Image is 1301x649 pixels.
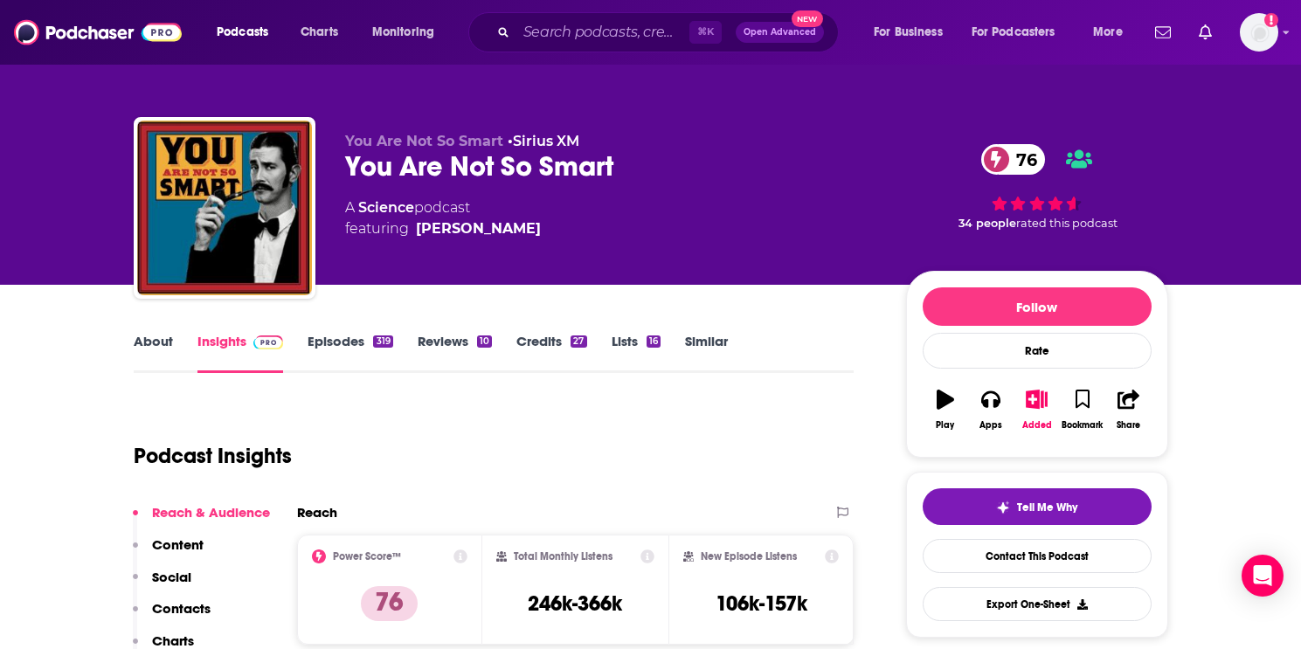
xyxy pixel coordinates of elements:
[960,18,1081,46] button: open menu
[358,199,414,216] a: Science
[133,504,270,536] button: Reach & Audience
[360,18,457,46] button: open menu
[134,443,292,469] h1: Podcast Insights
[345,197,541,239] div: A podcast
[485,12,855,52] div: Search podcasts, credits, & more...
[528,590,622,617] h3: 246k-366k
[862,18,965,46] button: open menu
[516,18,689,46] input: Search podcasts, credits, & more...
[372,20,434,45] span: Monitoring
[923,333,1152,369] div: Rate
[477,335,492,348] div: 10
[333,550,401,563] h2: Power Score™
[152,504,270,521] p: Reach & Audience
[253,335,284,349] img: Podchaser Pro
[516,333,586,373] a: Credits27
[571,335,586,348] div: 27
[204,18,291,46] button: open menu
[874,20,943,45] span: For Business
[14,16,182,49] img: Podchaser - Follow, Share and Rate Podcasts
[152,536,204,553] p: Content
[1240,13,1278,52] img: User Profile
[1240,13,1278,52] button: Show profile menu
[133,600,211,632] button: Contacts
[999,144,1046,175] span: 76
[1062,420,1103,431] div: Bookmark
[701,550,797,563] h2: New Episode Listens
[936,420,954,431] div: Play
[744,28,816,37] span: Open Advanced
[289,18,349,46] a: Charts
[418,333,492,373] a: Reviews10
[923,539,1152,573] a: Contact This Podcast
[217,20,268,45] span: Podcasts
[1060,378,1105,441] button: Bookmark
[981,144,1046,175] a: 76
[1081,18,1145,46] button: open menu
[301,20,338,45] span: Charts
[612,333,661,373] a: Lists16
[792,10,823,27] span: New
[137,121,312,295] img: You Are Not So Smart
[152,600,211,617] p: Contacts
[1016,217,1118,230] span: rated this podcast
[923,378,968,441] button: Play
[1242,555,1284,597] div: Open Intercom Messenger
[152,569,191,585] p: Social
[1264,13,1278,27] svg: Add a profile image
[133,536,204,569] button: Content
[345,218,541,239] span: featuring
[152,632,194,649] p: Charts
[1017,501,1077,514] span: Tell Me Why
[1105,378,1151,441] button: Share
[373,335,392,348] div: 319
[133,569,191,601] button: Social
[647,335,661,348] div: 16
[1148,17,1178,47] a: Show notifications dropdown
[958,217,1016,230] span: 34 people
[1192,17,1219,47] a: Show notifications dropdown
[297,504,337,521] h2: Reach
[514,550,612,563] h2: Total Monthly Listens
[416,218,541,239] div: [PERSON_NAME]
[308,333,392,373] a: Episodes319
[923,488,1152,525] button: tell me why sparkleTell Me Why
[197,333,284,373] a: InsightsPodchaser Pro
[1093,20,1123,45] span: More
[1014,378,1059,441] button: Added
[1117,420,1140,431] div: Share
[979,420,1002,431] div: Apps
[508,133,579,149] span: •
[685,333,728,373] a: Similar
[1022,420,1052,431] div: Added
[134,333,173,373] a: About
[361,586,418,621] p: 76
[1240,13,1278,52] span: Logged in as Lizmwetzel
[906,133,1168,241] div: 76 34 peoplerated this podcast
[923,587,1152,621] button: Export One-Sheet
[736,22,824,43] button: Open AdvancedNew
[972,20,1055,45] span: For Podcasters
[968,378,1014,441] button: Apps
[923,287,1152,326] button: Follow
[716,590,807,617] h3: 106k-157k
[689,21,722,44] span: ⌘ K
[513,133,579,149] a: Sirius XM
[996,501,1010,514] img: tell me why sparkle
[345,133,503,149] span: You Are Not So Smart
